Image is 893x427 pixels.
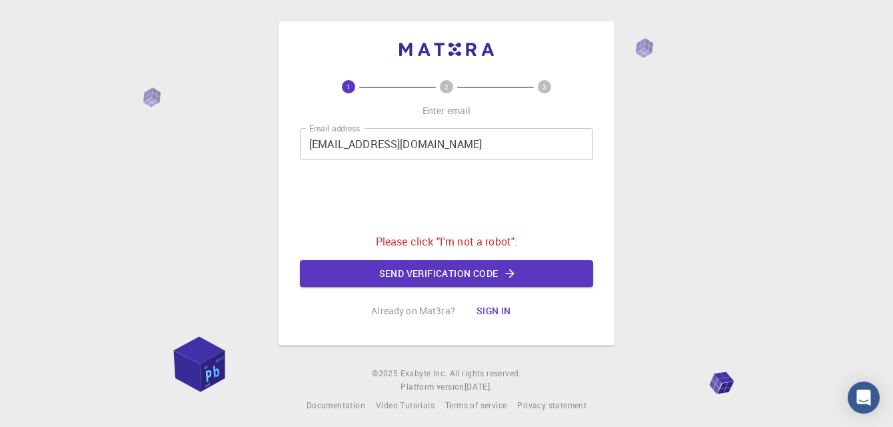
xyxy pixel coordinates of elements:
span: Video Tutorials [376,400,435,410]
label: Email address [309,123,360,134]
text: 2 [445,82,448,91]
span: All rights reserved. [450,367,521,380]
p: Already on Mat3ra? [371,304,455,318]
button: Send verification code [300,260,593,287]
span: Exabyte Inc. [401,368,447,378]
div: Open Intercom Messenger [848,382,880,414]
a: Privacy statement [517,399,586,412]
iframe: reCAPTCHA [345,171,548,223]
text: 1 [347,82,351,91]
span: Privacy statement [517,400,586,410]
span: Terms of service [445,400,506,410]
a: [DATE]. [464,380,492,394]
p: Enter email [423,104,471,117]
span: Platform version [401,380,464,394]
span: [DATE] . [464,381,492,392]
text: 3 [542,82,546,91]
span: © 2025 [372,367,400,380]
p: Please click "I'm not a robot". [376,234,518,250]
a: Documentation [307,399,365,412]
button: Sign in [466,298,522,324]
a: Terms of service [445,399,506,412]
span: Documentation [307,400,365,410]
a: Video Tutorials [376,399,435,412]
a: Exabyte Inc. [401,367,447,380]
